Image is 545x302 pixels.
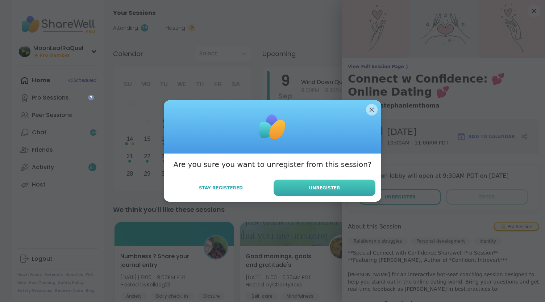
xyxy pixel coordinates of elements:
[88,95,94,100] iframe: Spotlight
[274,180,375,196] button: Unregister
[199,185,243,191] span: Stay Registered
[173,159,371,169] h3: Are you sure you want to unregister from this session?
[254,109,291,145] img: ShareWell Logomark
[170,180,272,196] button: Stay Registered
[309,185,340,191] span: Unregister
